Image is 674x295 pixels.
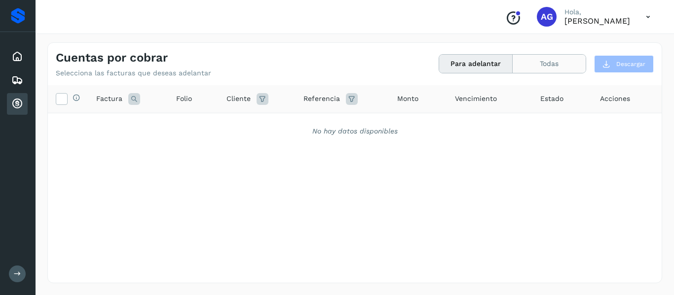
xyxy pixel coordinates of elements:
div: No hay datos disponibles [61,126,649,136]
p: ALFONSO García Flores [564,16,630,26]
button: Para adelantar [439,55,513,73]
span: Descargar [616,60,645,68]
span: Folio [176,94,192,104]
div: Embarques [7,69,28,91]
span: Cliente [226,94,251,104]
span: Monto [397,94,418,104]
p: Selecciona las facturas que deseas adelantar [56,69,211,77]
div: Inicio [7,46,28,67]
h4: Cuentas por cobrar [56,51,168,65]
span: Factura [96,94,122,104]
button: Descargar [594,55,654,73]
div: Cuentas por cobrar [7,93,28,115]
p: Hola, [564,8,630,16]
span: Vencimiento [455,94,497,104]
button: Todas [513,55,586,73]
span: Estado [540,94,563,104]
span: Acciones [600,94,630,104]
span: Referencia [303,94,340,104]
